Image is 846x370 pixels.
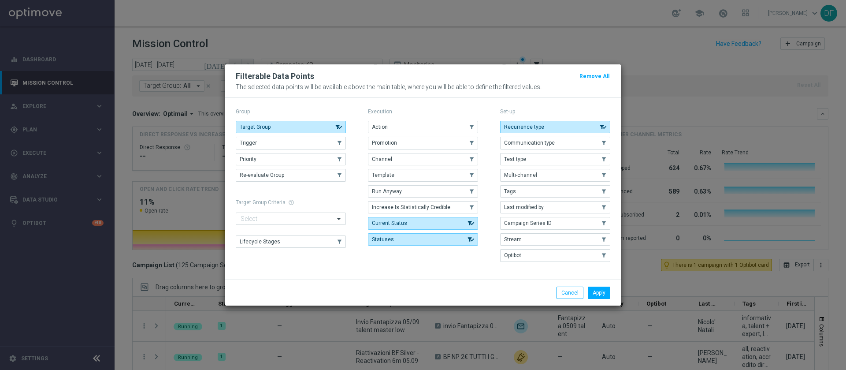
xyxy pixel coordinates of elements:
button: Recurrence type [500,121,610,133]
span: Current Status [372,220,407,226]
span: Channel [372,156,392,162]
p: Set-up [500,108,610,115]
button: Channel [368,153,478,165]
button: Trigger [236,137,346,149]
button: Increase Is Statistically Credible [368,201,478,213]
span: Optibot [504,252,521,258]
span: Trigger [240,140,257,146]
button: Communication type [500,137,610,149]
button: Test type [500,153,610,165]
button: Cancel [557,287,583,299]
button: Target Group [236,121,346,133]
button: Statuses [368,233,478,246]
button: Remove All [579,71,610,81]
span: Priority [240,156,256,162]
button: Template [368,169,478,181]
button: Campaign Series ID [500,217,610,229]
span: Multi-channel [504,172,537,178]
span: help_outline [288,199,294,206]
p: Group [236,108,346,115]
span: Tags [504,188,516,194]
span: Increase Is Statistically Credible [372,204,450,210]
button: Stream [500,233,610,246]
button: Priority [236,153,346,165]
span: Template [372,172,394,178]
span: Target Group [240,124,271,130]
span: Re-evaluate Group [240,172,284,178]
p: Execution [368,108,478,115]
p: The selected data points will be available above the main table, where you will be able to define... [236,83,610,90]
button: Multi-channel [500,169,610,181]
span: Stream [504,236,522,243]
button: Current Status [368,217,478,229]
h2: Filterable Data Points [236,71,314,82]
span: Statuses [372,236,394,243]
span: Lifecycle Stages [240,239,280,245]
button: Tags [500,185,610,198]
span: Action [372,124,388,130]
span: Run Anyway [372,188,402,194]
button: Optibot [500,249,610,262]
button: Apply [588,287,610,299]
span: Recurrence type [504,124,544,130]
button: Promotion [368,137,478,149]
span: Test type [504,156,526,162]
button: Action [368,121,478,133]
h1: Target Group Criteria [236,199,346,206]
button: Last modified by [500,201,610,213]
span: Communication type [504,140,555,146]
button: Re-evaluate Group [236,169,346,181]
span: Last modified by [504,204,544,210]
span: Campaign Series ID [504,220,552,226]
button: Lifecycle Stages [236,235,346,248]
span: Promotion [372,140,397,146]
button: Run Anyway [368,185,478,198]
